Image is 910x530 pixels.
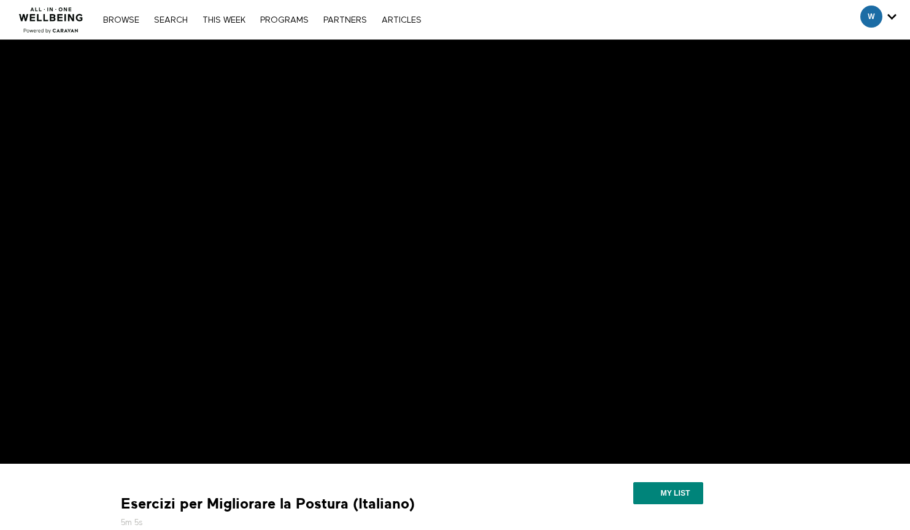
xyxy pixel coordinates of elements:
a: PROGRAMS [254,16,315,25]
a: Browse [97,16,145,25]
nav: Primary [97,13,427,26]
a: ARTICLES [376,16,428,25]
h5: 5m 5s [121,517,532,529]
a: THIS WEEK [196,16,252,25]
a: PARTNERS [317,16,373,25]
strong: Esercizi per Migliorare la Postura (Italiano) [121,494,415,513]
a: Search [148,16,194,25]
button: My list [633,482,703,504]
